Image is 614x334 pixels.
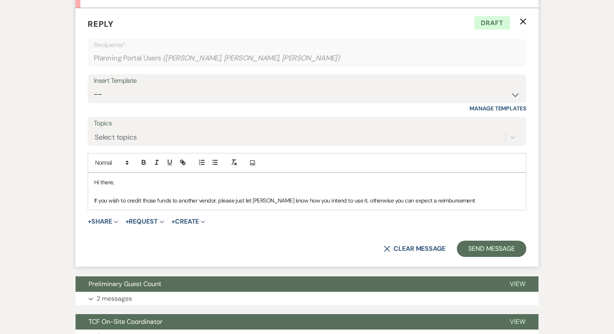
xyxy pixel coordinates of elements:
button: TCF On-Site Coordinator [76,314,497,330]
span: View [510,317,525,326]
span: Preliminary Guest Count [89,280,161,288]
button: View [497,276,538,292]
button: Request [125,218,164,225]
p: If you wish to credit those funds to another vendor, please just let [PERSON_NAME] know how you i... [94,196,520,205]
a: Manage Templates [469,105,526,112]
button: 2 messages [76,292,538,306]
p: Recipients* [94,40,520,50]
span: Draft [474,16,510,30]
span: View [510,280,525,288]
div: Select topics [95,132,137,143]
button: Clear message [384,246,445,252]
label: Topics [94,118,520,129]
div: Planning Portal Users [94,50,520,66]
p: Hi there, [94,178,520,187]
span: + [88,218,91,225]
span: + [125,218,129,225]
button: Preliminary Guest Count [76,276,497,292]
button: View [497,314,538,330]
button: Share [88,218,118,225]
span: ( [PERSON_NAME], [PERSON_NAME], [PERSON_NAME] ) [163,53,340,64]
button: Create [171,218,205,225]
p: 2 messages [97,293,132,304]
span: + [171,218,175,225]
span: Reply [88,19,114,29]
span: TCF On-Site Coordinator [89,317,162,326]
button: Send Message [457,241,526,257]
div: Insert Template [94,75,520,87]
